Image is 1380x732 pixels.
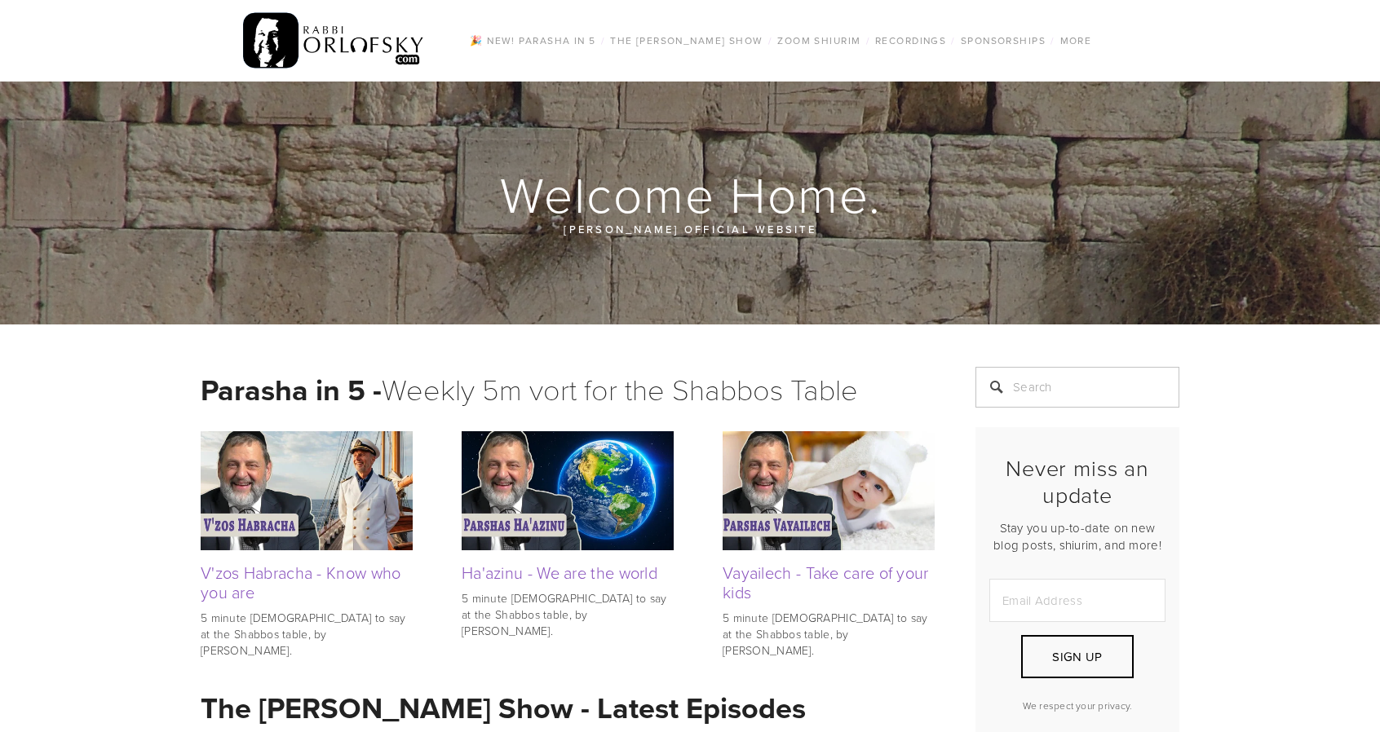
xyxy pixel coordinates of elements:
[1021,635,1134,678] button: Sign Up
[299,220,1081,238] p: [PERSON_NAME] official website
[1055,30,1097,51] a: More
[956,30,1050,51] a: Sponsorships
[462,561,657,584] a: Ha'azinu - We are the world
[870,30,951,51] a: Recordings
[201,367,935,412] h1: Weekly 5m vort for the Shabbos Table
[989,519,1165,553] p: Stay you up-to-date on new blog posts, shiurim, and more!
[768,33,772,47] span: /
[201,431,413,550] img: V'zos Habracha - Know who you are
[1052,648,1102,665] span: Sign Up
[975,367,1179,408] input: Search
[601,33,605,47] span: /
[201,168,1181,220] h1: Welcome Home.
[866,33,870,47] span: /
[951,33,955,47] span: /
[723,610,935,658] p: 5 minute [DEMOGRAPHIC_DATA] to say at the Shabbos table, by [PERSON_NAME].
[989,579,1165,622] input: Email Address
[989,699,1165,712] p: We respect your privacy.
[201,686,806,729] strong: The [PERSON_NAME] Show - Latest Episodes
[465,30,600,51] a: 🎉 NEW! Parasha in 5
[243,9,425,73] img: RabbiOrlofsky.com
[201,368,382,411] strong: Parasha in 5 -
[605,30,768,51] a: The [PERSON_NAME] Show
[723,561,929,603] a: Vayailech - Take care of your kids
[201,610,413,658] p: 5 minute [DEMOGRAPHIC_DATA] to say at the Shabbos table, by [PERSON_NAME].
[462,431,674,550] img: Ha'azinu - We are the world
[989,455,1165,508] h2: Never miss an update
[772,30,865,51] a: Zoom Shiurim
[1050,33,1055,47] span: /
[723,431,935,550] img: Vayailech - Take care of your kids
[462,590,674,638] p: 5 minute [DEMOGRAPHIC_DATA] to say at the Shabbos table, by [PERSON_NAME].
[201,561,401,603] a: V'zos Habracha - Know who you are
